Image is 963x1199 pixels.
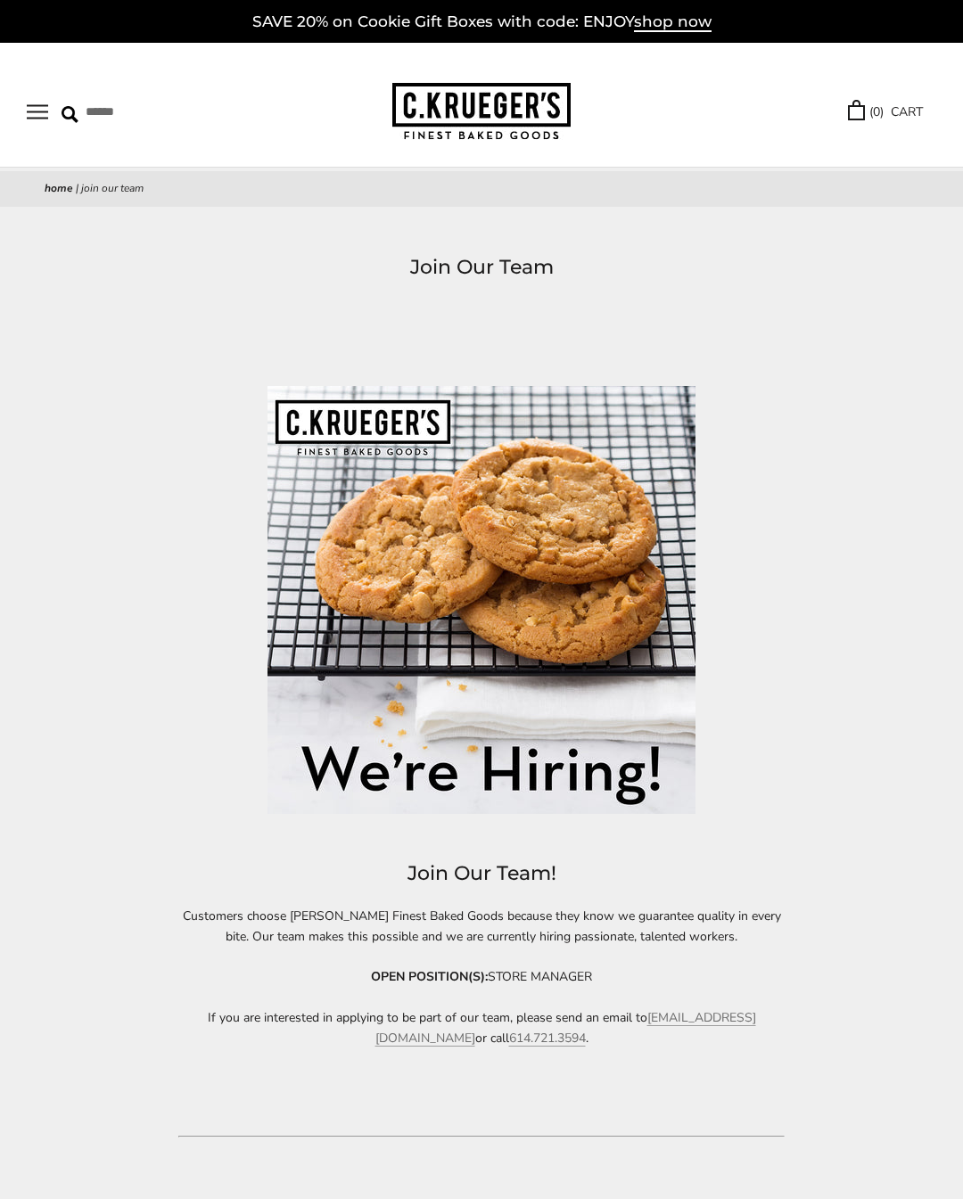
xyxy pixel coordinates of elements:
img: C.KRUEGER'S [392,83,571,141]
p: Customers choose [PERSON_NAME] Finest Baked Goods because they know we guarantee quality in every... [178,906,785,947]
nav: breadcrumbs [45,180,918,198]
img: Search [62,106,78,123]
a: Home [45,181,73,195]
p: If you are interested in applying to be part of our team, please send an email to or call . [178,1007,785,1048]
span: | [76,181,78,195]
a: [EMAIL_ADDRESS][DOMAIN_NAME] [375,1009,756,1047]
a: 614.721.3594 [509,1030,586,1047]
span: Join Our Team [81,181,144,195]
input: Search [62,98,244,126]
a: SAVE 20% on Cookie Gift Boxes with code: ENJOYshop now [252,12,712,32]
span: shop now [634,12,712,32]
button: Open navigation [27,104,48,119]
h1: Join Our Team! [178,858,785,890]
p: STORE MANAGER [178,966,785,987]
strong: OPEN POSITION(S): [371,968,488,985]
a: (0) CART [848,102,923,122]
